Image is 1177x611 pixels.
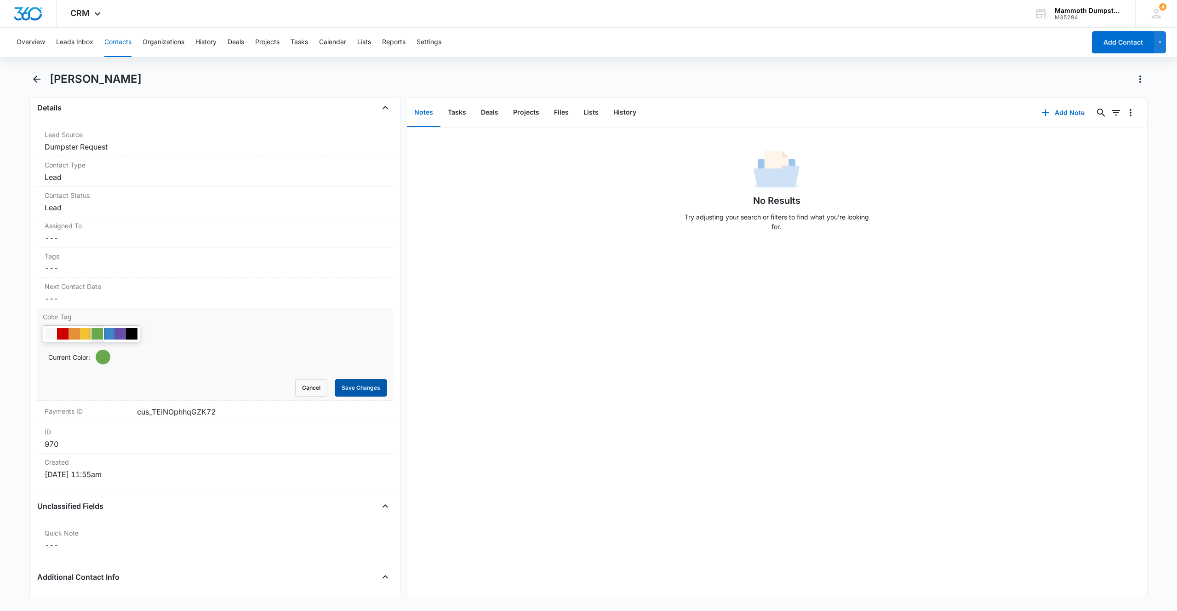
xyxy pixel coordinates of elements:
[753,194,800,208] h1: No Results
[45,202,385,213] dd: Lead
[474,98,506,127] button: Deals
[143,28,184,57] button: Organizations
[1108,105,1123,120] button: Filters
[37,454,393,484] div: Created[DATE] 11:55am
[45,160,385,170] label: Contact Type
[407,98,440,127] button: Notes
[754,148,800,194] img: No Data
[378,100,393,115] button: Close
[57,328,69,340] div: #CC0000
[1123,105,1138,120] button: Overflow Menu
[45,190,385,200] label: Contact Status
[46,328,57,340] div: #F6F6F6
[228,28,244,57] button: Deals
[45,438,385,450] dd: 970
[195,28,217,57] button: History
[50,72,142,86] h1: [PERSON_NAME]
[43,312,387,322] label: Color Tag
[45,130,385,139] label: Lead Source
[1033,102,1094,124] button: Add Note
[45,232,385,243] dd: ---
[56,28,93,57] button: Leads Inbox
[37,423,393,454] div: ID970
[45,406,130,416] dt: Payments ID
[37,187,393,217] div: Contact StatusLead
[45,251,385,261] label: Tags
[80,328,91,340] div: #f1c232
[104,28,131,57] button: Contacts
[114,328,126,340] div: #674ea7
[506,98,547,127] button: Projects
[37,278,393,308] div: Next Contact Date---
[45,540,385,551] dd: ---
[70,8,90,18] span: CRM
[291,28,308,57] button: Tasks
[37,217,393,248] div: Assigned To---
[378,499,393,513] button: Close
[1159,3,1166,11] div: notifications count
[1133,72,1148,86] button: Actions
[137,406,385,417] dd: cus_TEiNOphhqGZK72
[45,172,385,183] dd: Lead
[37,102,62,113] h4: Details
[45,293,385,304] dd: ---
[45,221,385,231] label: Assigned To
[37,156,393,187] div: Contact TypeLead
[45,469,385,480] dd: [DATE] 11:55am
[45,457,385,467] dt: Created
[417,28,441,57] button: Settings
[48,352,90,362] p: Current Color:
[126,328,137,340] div: #000000
[335,379,387,397] button: Save Changes
[29,72,44,86] button: Back
[37,248,393,278] div: Tags---
[45,528,385,538] label: Quick Note
[440,98,474,127] button: Tasks
[1159,3,1166,11] span: 4
[17,28,45,57] button: Overview
[1092,31,1154,53] button: Add Contact
[69,328,80,340] div: #e69138
[1094,105,1108,120] button: Search...
[255,28,280,57] button: Projects
[1055,14,1122,21] div: account id
[37,571,120,582] h4: Additional Contact Info
[37,126,393,156] div: Lead SourceDumpster Request
[319,28,346,57] button: Calendar
[606,98,644,127] button: History
[45,141,385,152] dd: Dumpster Request
[37,525,393,554] div: Quick Note---
[576,98,606,127] button: Lists
[680,212,873,231] p: Try adjusting your search or filters to find what you’re looking for.
[382,28,406,57] button: Reports
[45,427,385,437] dt: ID
[91,328,103,340] div: #6aa84f
[103,328,114,340] div: #3d85c6
[295,379,327,397] button: Cancel
[45,282,385,291] label: Next Contact Date
[37,401,393,423] div: Payments IDcus_TEiNOphhqGZK72
[37,501,103,512] h4: Unclassified Fields
[378,570,393,584] button: Close
[547,98,576,127] button: Files
[45,263,385,274] dd: ---
[357,28,371,57] button: Lists
[1055,7,1122,14] div: account name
